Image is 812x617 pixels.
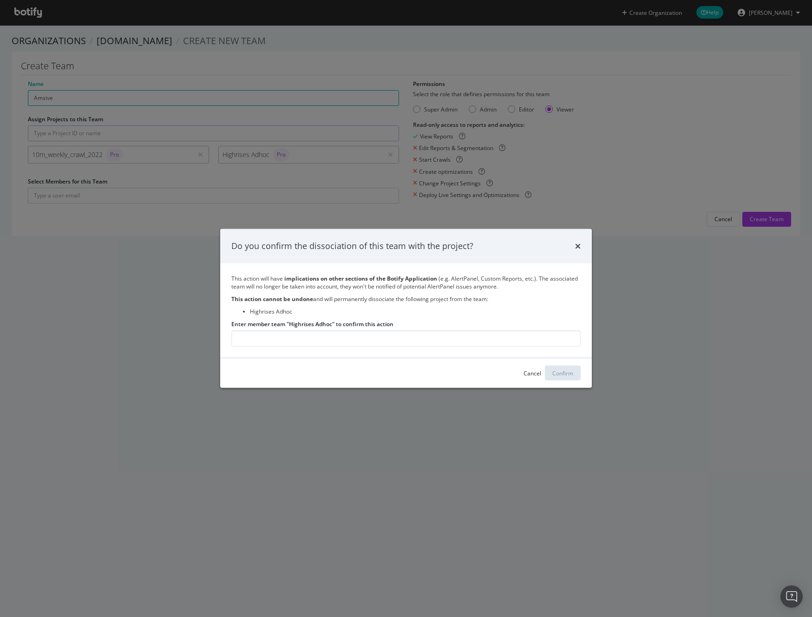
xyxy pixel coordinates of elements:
strong: This action cannot be undone [231,295,313,303]
button: Confirm [545,366,581,381]
div: Cancel [524,369,541,377]
p: and will permanently dissociate the following project from the team: [231,295,581,303]
div: modal [220,229,592,388]
p: This action will have (e.g. AlertPanel, Custom Reports, etc.). The associated team will no longer... [231,275,581,290]
button: Cancel [524,366,541,381]
strong: implications on other sections of the Botify Application [284,275,437,282]
div: Do you confirm the dissociation of this team with the project? [231,240,473,252]
div: Confirm [552,369,573,377]
div: times [575,240,581,252]
div: Open Intercom Messenger [780,585,803,608]
label: Enter member team "Highrises Adhoc" to confirm this action [231,320,393,328]
li: Highrises Adhoc [250,308,581,315]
